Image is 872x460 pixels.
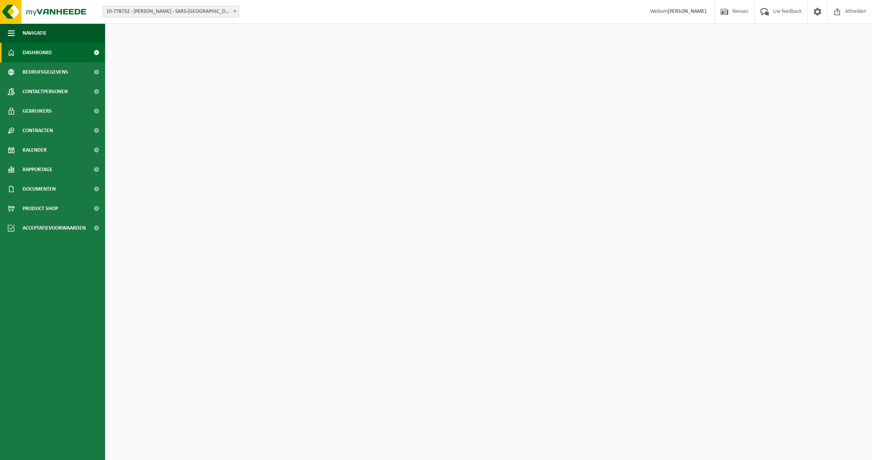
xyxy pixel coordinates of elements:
span: Gebruikers [23,101,52,121]
span: Acceptatievoorwaarden [23,218,86,238]
span: Contracten [23,121,53,140]
span: 10-778732 - PAUWELS SEBASTIEN - SARS-LA-BUISSIÈRE [103,6,239,17]
span: Rapportage [23,160,53,179]
span: Kalender [23,140,47,160]
span: Contactpersonen [23,82,68,101]
span: Navigatie [23,23,47,43]
span: Documenten [23,179,56,199]
span: Product Shop [23,199,58,218]
span: Dashboard [23,43,52,62]
span: Bedrijfsgegevens [23,62,68,82]
span: 10-778732 - PAUWELS SEBASTIEN - SARS-LA-BUISSIÈRE [103,6,239,18]
strong: [PERSON_NAME] [668,9,707,14]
